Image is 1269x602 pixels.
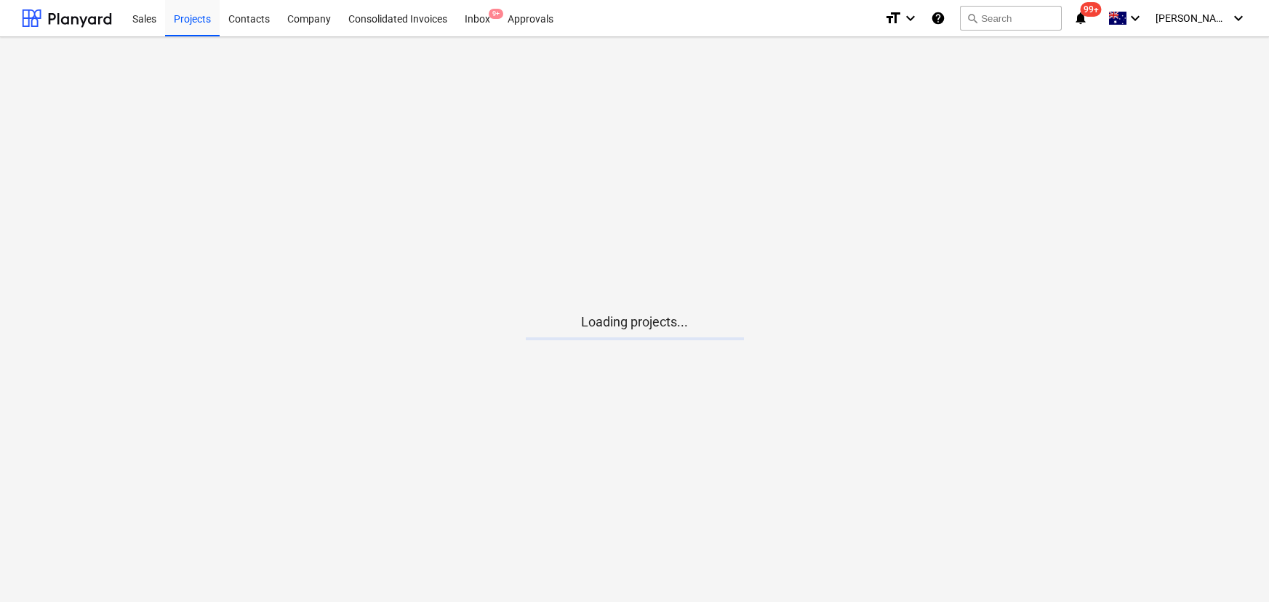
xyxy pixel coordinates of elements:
i: keyboard_arrow_down [1230,9,1247,27]
i: keyboard_arrow_down [902,9,919,27]
i: notifications [1073,9,1088,27]
span: search [966,12,978,24]
span: 9+ [489,9,503,19]
button: Search [960,6,1062,31]
i: Knowledge base [931,9,945,27]
span: 99+ [1081,2,1102,17]
i: keyboard_arrow_down [1126,9,1144,27]
i: format_size [884,9,902,27]
p: Loading projects... [526,313,744,331]
span: [PERSON_NAME] [1156,12,1228,24]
